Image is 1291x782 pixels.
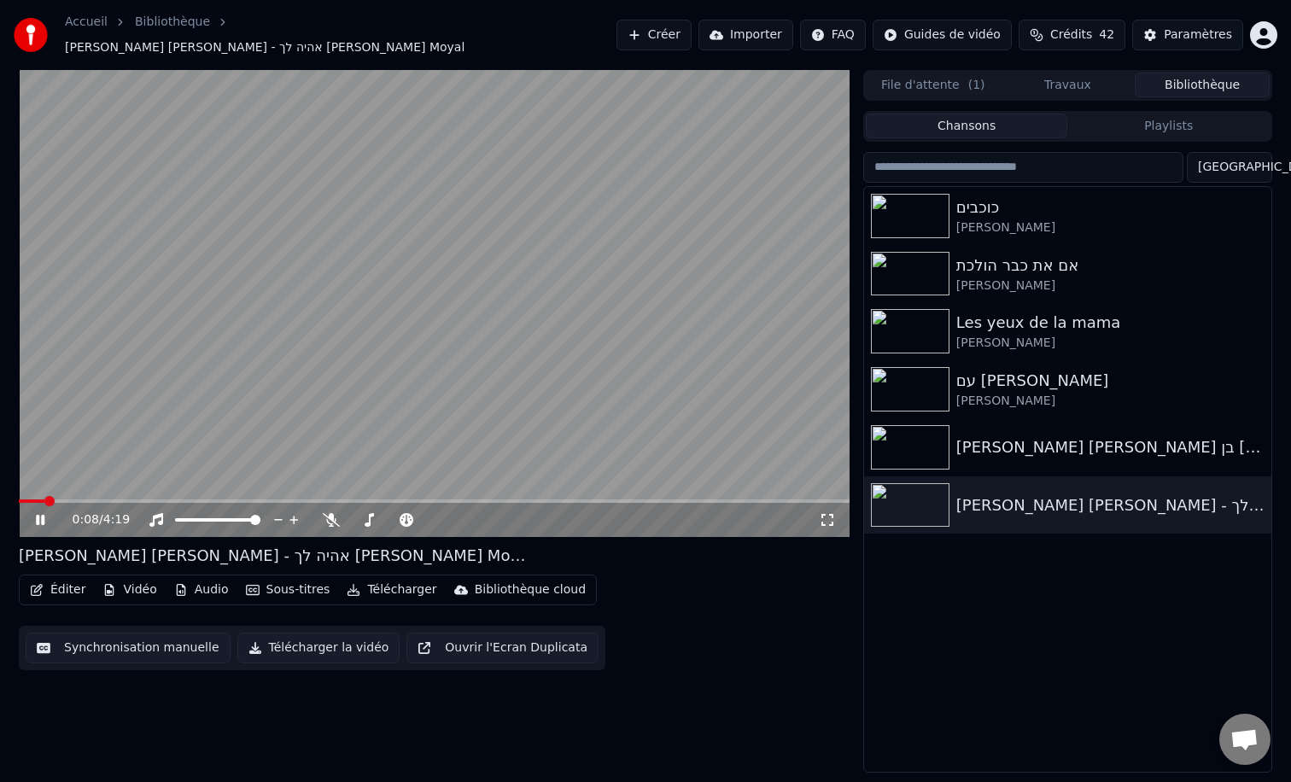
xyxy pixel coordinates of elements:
[65,39,464,56] span: [PERSON_NAME] [PERSON_NAME] - אהיה לך [PERSON_NAME] Moyal
[956,335,1265,352] div: [PERSON_NAME]
[65,14,616,56] nav: breadcrumb
[239,578,337,602] button: Sous-titres
[340,578,443,602] button: Télécharger
[73,511,99,528] span: 0:08
[14,18,48,52] img: youka
[26,633,231,663] button: Synchronisation manuelle
[237,633,400,663] button: Télécharger la vidéo
[1132,20,1243,50] button: Paramètres
[866,114,1068,138] button: Chansons
[96,578,163,602] button: Vidéo
[23,578,92,602] button: Éditer
[800,20,866,50] button: FAQ
[19,544,531,568] div: [PERSON_NAME] [PERSON_NAME] - אהיה לך [PERSON_NAME] Moyal
[866,73,1001,97] button: File d'attente
[1099,26,1114,44] span: 42
[873,20,1012,50] button: Guides de vidéo
[956,435,1265,459] div: [PERSON_NAME] [PERSON_NAME] בן [PERSON_NAME] חופה Gates of Matrimony English + Hebrew Lyrics Subt...
[1050,26,1092,44] span: Crédits
[956,311,1265,335] div: Les yeux de la mama
[956,195,1265,219] div: כוכבים
[1001,73,1136,97] button: Travaux
[956,277,1265,295] div: [PERSON_NAME]
[1135,73,1270,97] button: Bibliothèque
[698,20,793,50] button: Importer
[956,254,1265,277] div: אם את כבר הולכת
[1219,714,1271,765] a: Ouvrir le chat
[73,511,114,528] div: /
[1067,114,1270,138] button: Playlists
[956,493,1265,517] div: [PERSON_NAME] [PERSON_NAME] - אהיה לך [PERSON_NAME] Moyal
[103,511,130,528] span: 4:19
[956,369,1265,393] div: עם [PERSON_NAME]
[406,633,599,663] button: Ouvrir l'Ecran Duplicata
[135,14,210,31] a: Bibliothèque
[968,77,985,94] span: ( 1 )
[65,14,108,31] a: Accueil
[475,581,586,598] div: Bibliothèque cloud
[1164,26,1232,44] div: Paramètres
[956,219,1265,236] div: [PERSON_NAME]
[167,578,236,602] button: Audio
[1019,20,1125,50] button: Crédits42
[616,20,692,50] button: Créer
[956,393,1265,410] div: [PERSON_NAME]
